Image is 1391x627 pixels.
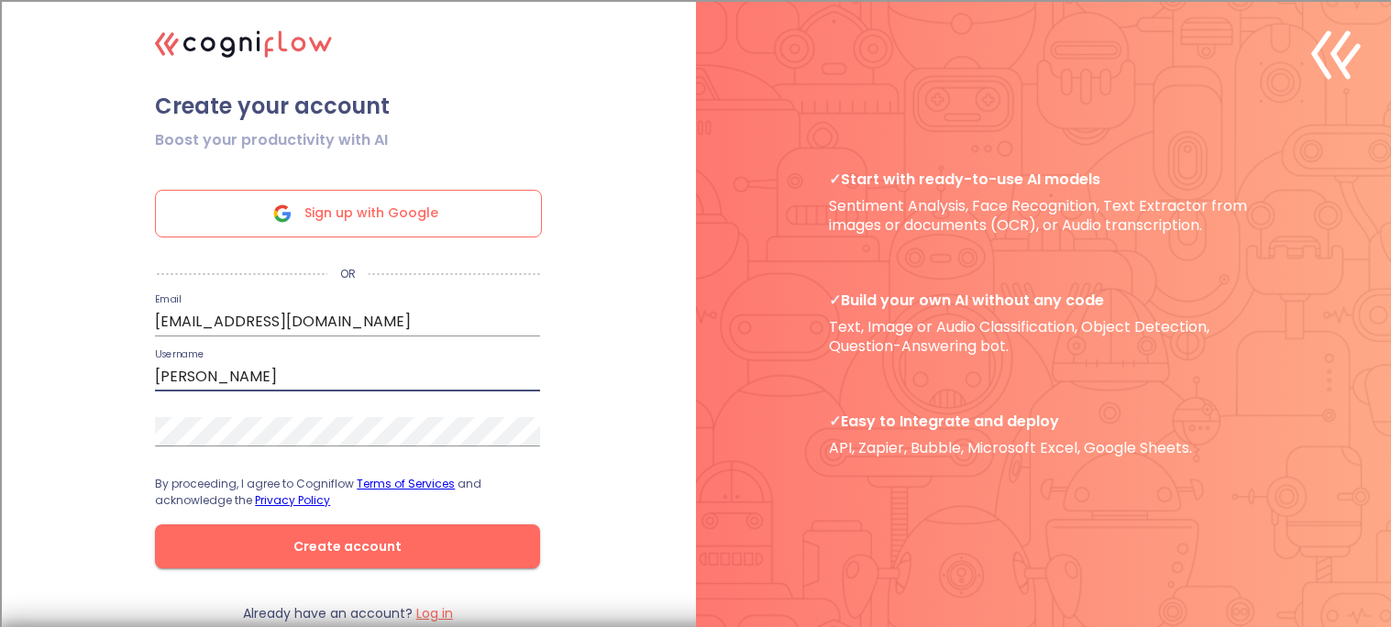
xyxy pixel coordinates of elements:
[829,291,1259,310] span: Build your own AI without any code
[829,412,1259,458] p: API, Zapier, Bubble, Microsoft Excel, Google Sheets.
[7,40,1384,57] div: Move To ...
[829,412,1259,431] span: Easy to Integrate and deploy
[829,170,1259,189] span: Start with ready-to-use AI models
[7,123,1384,139] div: Move To ...
[7,73,1384,90] div: Options
[7,106,1384,123] div: Rename
[829,290,841,311] b: ✓
[829,411,841,432] b: ✓
[7,24,1384,40] div: Sort New > Old
[829,170,1259,236] p: Sentiment Analysis, Face Recognition, Text Extractor from images or documents (OCR), or Audio tra...
[7,7,1384,24] div: Sort A > Z
[7,90,1384,106] div: Sign out
[829,169,841,190] b: ✓
[7,57,1384,73] div: Delete
[829,291,1259,357] p: Text, Image or Audio Classification, Object Detection, Question-Answering bot.
[327,267,369,281] p: OR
